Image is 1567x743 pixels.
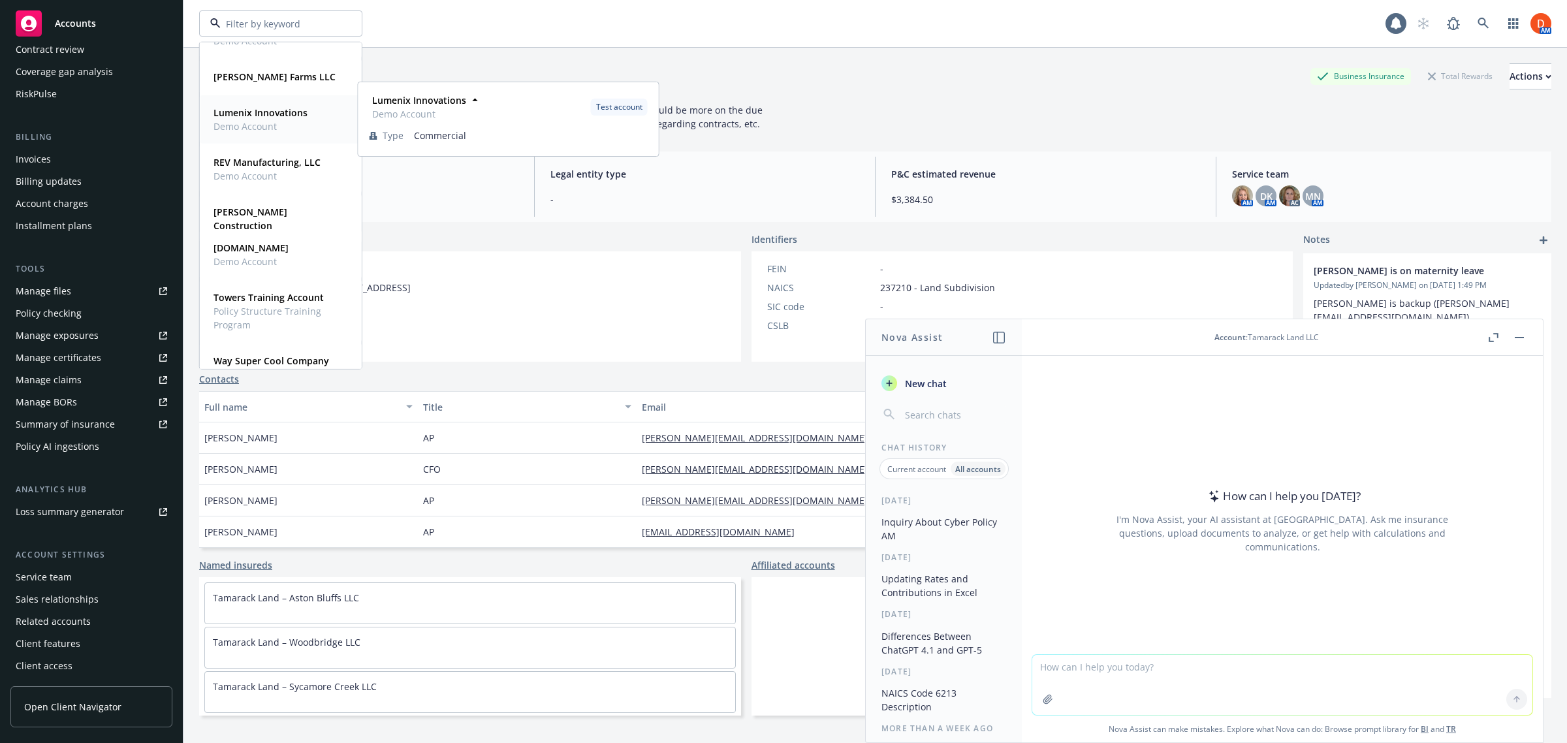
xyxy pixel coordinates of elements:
a: Client access [10,656,172,676]
a: Invoices [10,149,172,170]
a: Tamarack Land – Sycamore Creek LLC [213,680,377,693]
div: Full name [204,400,398,414]
a: Manage exposures [10,325,172,346]
span: AP [423,494,434,507]
strong: Towers Training Account [214,291,324,304]
span: New chat [902,377,947,390]
button: Title [418,391,637,422]
span: Account [1214,332,1246,343]
strong: Lumenix Innovations [214,106,308,119]
div: More than a week ago [866,723,1022,734]
span: Rad Tech Cloud Search Test [DATE] [214,368,345,395]
span: [STREET_ADDRESS] [328,281,411,294]
img: photo [1530,13,1551,34]
div: Invoices [16,149,51,170]
a: Manage claims [10,370,172,390]
div: I'm Nova Assist, your AI assistant at [GEOGRAPHIC_DATA]. Ask me insurance questions, upload docum... [1099,513,1466,554]
a: Tamarack Land – Woodbridge LLC [213,636,360,648]
div: Tools [10,262,172,276]
a: Summary of insurance [10,414,172,435]
div: Manage exposures [16,325,99,346]
p: Current account [887,464,946,475]
strong: [DOMAIN_NAME] [214,242,289,254]
div: Client access [16,656,72,676]
h1: Nova Assist [881,330,943,344]
div: SIC code [767,300,875,313]
span: 237210 - Land Subdivision [880,281,995,294]
img: photo [1232,185,1253,206]
div: FEIN [767,262,875,276]
strong: REV Manufacturing, LLC [214,156,321,168]
span: [PERSON_NAME] is backup ([PERSON_NAME][EMAIL_ADDRESS][DOMAIN_NAME]) [1314,297,1510,323]
button: New chat [876,371,1011,395]
span: AP [423,525,434,539]
span: [PERSON_NAME] [204,525,277,539]
span: P&C estimated revenue [891,167,1200,181]
a: Installment plans [10,215,172,236]
span: - [880,262,883,276]
a: Policy checking [10,303,172,324]
a: Service team [10,567,172,588]
a: Policy AI ingestions [10,436,172,457]
strong: [PERSON_NAME] Farms LLC [214,71,336,83]
a: BI [1421,723,1429,735]
div: Manage claims [16,370,82,390]
div: Client features [16,633,80,654]
div: Loss summary generator [16,501,124,522]
div: Actions [1510,64,1551,89]
span: [PERSON_NAME] [204,431,277,445]
a: Named insureds [199,558,272,572]
a: Manage BORs [10,392,172,413]
div: Contract review [16,39,84,60]
p: All accounts [955,464,1001,475]
div: Account settings [10,548,172,561]
div: [DATE] [866,609,1022,620]
strong: Lumenix Innovations [372,94,466,106]
a: Manage certificates [10,347,172,368]
a: Client features [10,633,172,654]
span: [PERSON_NAME] is on maternity leave [1314,264,1507,277]
div: [DATE] [866,495,1022,506]
span: Demo Account [372,107,466,121]
span: Account type [210,167,518,181]
span: P&C - Commercial lines [210,193,518,206]
a: add [1536,232,1551,248]
a: [PERSON_NAME][EMAIL_ADDRESS][DOMAIN_NAME] [642,432,878,444]
span: Demo Account [214,255,289,268]
div: Manage BORs [16,392,77,413]
a: [EMAIL_ADDRESS][DOMAIN_NAME] [642,526,805,538]
a: TR [1446,723,1456,735]
div: Chat History [866,442,1022,453]
button: Full name [199,391,418,422]
span: Type [383,129,404,142]
div: [DATE] [866,666,1022,677]
a: [PERSON_NAME][EMAIL_ADDRESS][DOMAIN_NAME] [642,463,878,475]
div: Account charges [16,193,88,214]
div: Policy AI ingestions [16,436,99,457]
img: photo [1279,185,1300,206]
a: Related accounts [10,611,172,632]
div: Manage files [16,281,71,302]
a: Contacts [199,372,239,386]
a: Sales relationships [10,589,172,610]
div: [PERSON_NAME] is on maternity leaveUpdatedby [PERSON_NAME] on [DATE] 1:49 PM[PERSON_NAME] is back... [1303,253,1551,334]
span: Identifiers [752,232,797,246]
div: NAICS [767,281,875,294]
div: CSLB [767,319,875,332]
span: Demo Account [214,119,308,133]
a: Search [1470,10,1496,37]
span: Accounts [55,18,96,29]
span: Demo Account [214,169,321,183]
div: Title [423,400,617,414]
span: Legal entity type [550,167,859,181]
span: Service team [1232,167,1541,181]
a: Start snowing [1410,10,1436,37]
a: Billing updates [10,171,172,192]
span: Test account [596,101,642,113]
a: Contract review [10,39,172,60]
div: [DATE] [866,552,1022,563]
div: Service team [16,567,72,588]
strong: Way Super Cool Company [214,355,329,367]
span: $3,384.50 [891,193,1200,206]
button: Updating Rates and Contributions in Excel [876,568,1011,603]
